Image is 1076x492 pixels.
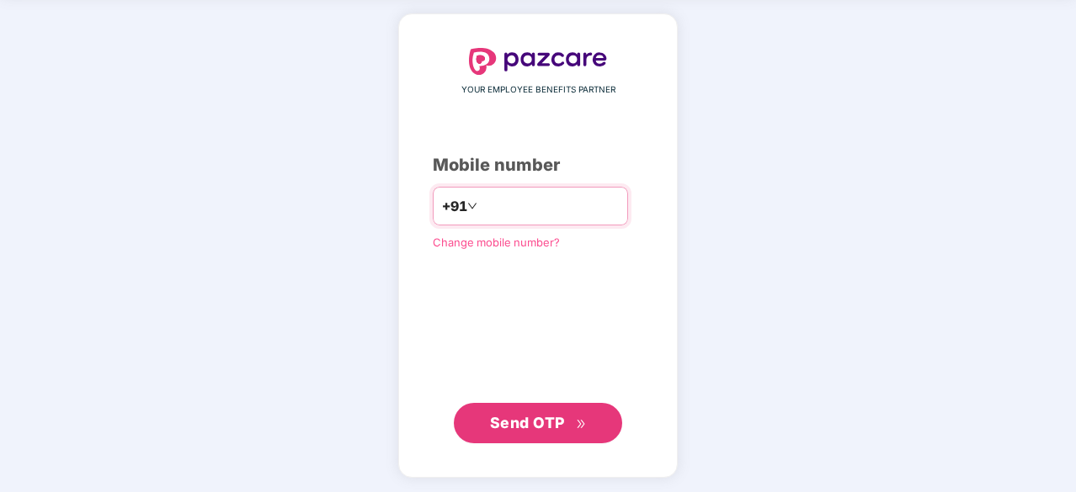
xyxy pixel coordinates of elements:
span: double-right [576,419,587,430]
button: Send OTPdouble-right [454,403,622,443]
span: down [467,201,477,211]
span: YOUR EMPLOYEE BENEFITS PARTNER [461,83,615,97]
div: Mobile number [433,152,643,178]
span: Send OTP [490,414,565,431]
span: +91 [442,196,467,217]
a: Change mobile number? [433,235,560,249]
img: logo [469,48,607,75]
